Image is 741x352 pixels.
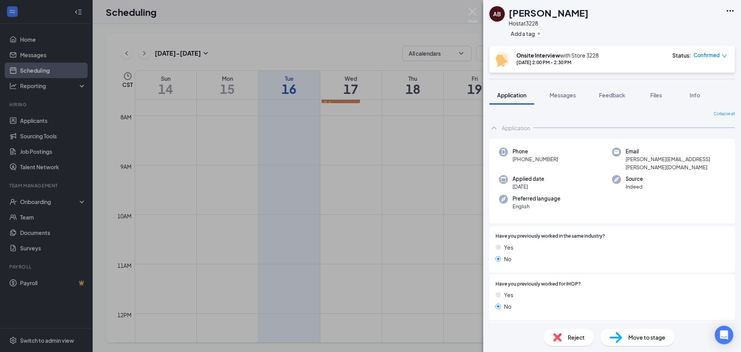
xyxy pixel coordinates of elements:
span: Confirmed [694,51,720,59]
span: [DATE] [513,183,544,190]
div: Open Intercom Messenger [715,326,733,344]
span: Indeed [626,183,643,190]
span: Reject [568,333,585,342]
span: No [504,302,511,311]
span: Messages [550,92,576,99]
svg: Plus [536,31,541,36]
span: Info [690,92,700,99]
b: Onsite Interview [516,52,560,59]
div: AB [493,10,501,18]
span: Have you previously worked in the same industry? [496,233,605,240]
div: Application [502,124,530,132]
button: PlusAdd a tag [509,29,543,37]
span: Move to stage [628,333,665,342]
div: with Store 3228 [516,51,599,59]
span: Feedback [599,92,625,99]
svg: ChevronUp [489,123,499,133]
span: Application [497,92,526,99]
div: [DATE] 2:00 PM - 2:30 PM [516,59,599,66]
span: Preferred language [513,195,560,202]
span: down [722,53,727,59]
span: No [504,255,511,263]
span: Source [626,175,643,183]
svg: Ellipses [726,6,735,15]
span: Email [626,148,725,155]
span: Yes [504,243,513,252]
span: Phone [513,148,558,155]
span: English [513,202,560,210]
h1: [PERSON_NAME] [509,6,589,19]
span: Collapse all [714,111,735,117]
span: [PERSON_NAME][EMAIL_ADDRESS][PERSON_NAME][DOMAIN_NAME] [626,155,725,171]
div: Status : [672,51,691,59]
span: Have you previously worked for IHOP? [496,281,581,288]
div: Host at 3228 [509,19,589,27]
span: Applied date [513,175,544,183]
span: Files [650,92,662,99]
span: [PHONE_NUMBER] [513,155,558,163]
span: Yes [504,291,513,299]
